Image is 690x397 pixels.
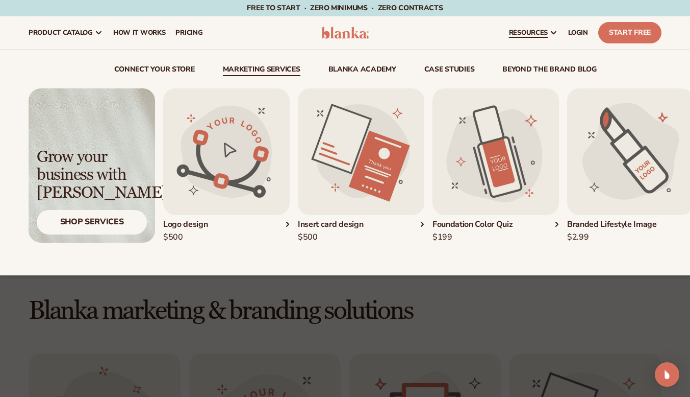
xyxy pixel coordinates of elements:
a: connect your store [114,66,195,76]
img: Light background with shadow. [29,88,155,243]
span: How It Works [113,29,166,37]
div: Shop Services [37,210,147,234]
span: product catalog [29,29,93,37]
a: Blanka Academy [328,66,396,76]
img: logo [321,27,369,39]
a: pricing [170,16,208,49]
img: Foundation color quiz. [432,88,559,215]
img: Insert card design. [298,88,424,215]
div: 1 / 5 [163,88,290,243]
div: Open Intercom Messenger [655,362,679,387]
div: Insert card design [298,219,424,230]
a: Marketing services [223,66,300,76]
a: LOGIN [563,16,593,49]
div: 2 / 5 [298,88,424,243]
img: Logo design. [163,88,290,215]
span: Free to start · ZERO minimums · ZERO contracts [247,3,443,13]
div: Logo design [163,219,290,230]
a: resources [504,16,563,49]
div: $199 [432,230,559,243]
a: Foundation color quiz. Foundation Color Quiz$199 [432,88,559,243]
span: resources [509,29,548,37]
span: pricing [175,29,202,37]
div: $500 [298,230,424,243]
a: Logo design. Logo design$500 [163,88,290,243]
div: Grow your business with [PERSON_NAME] [37,148,147,202]
div: $500 [163,230,290,243]
div: Foundation Color Quiz [432,219,559,230]
a: Start Free [598,22,661,43]
a: How It Works [108,16,171,49]
a: product catalog [23,16,108,49]
div: 3 / 5 [432,88,559,243]
a: beyond the brand blog [502,66,596,76]
a: Insert card design. Insert card design$500 [298,88,424,243]
a: case studies [424,66,475,76]
a: Light background with shadow. Grow your business with [PERSON_NAME] Shop Services [29,88,155,243]
span: LOGIN [568,29,588,37]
